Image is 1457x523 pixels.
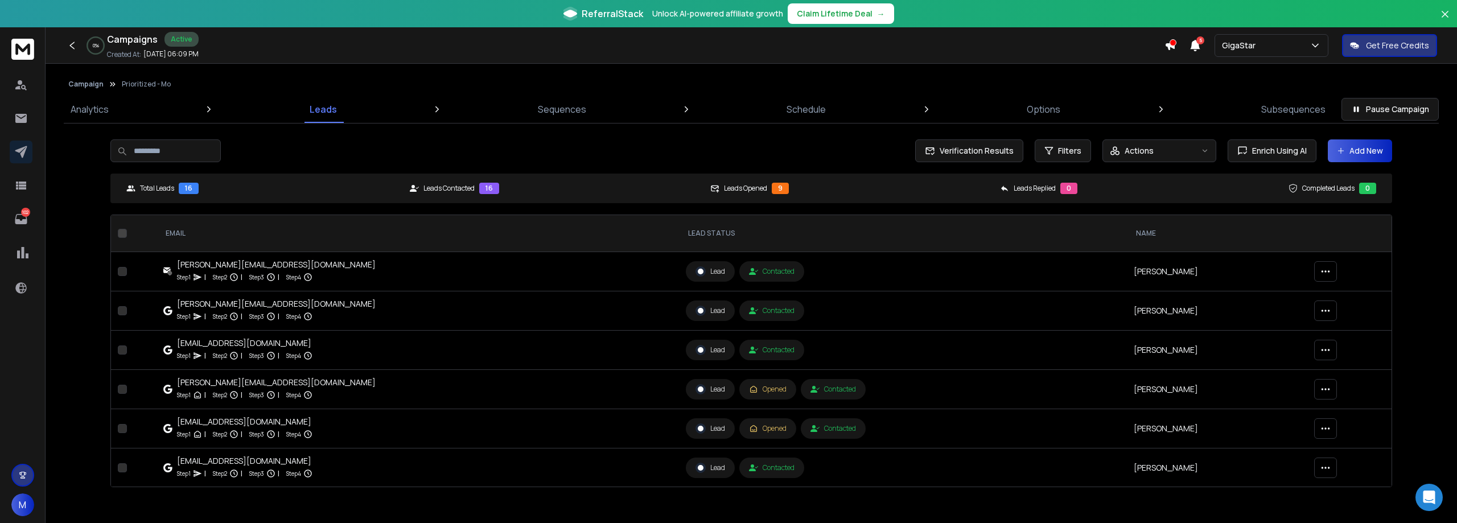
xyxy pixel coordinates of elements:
div: Lead [695,384,725,394]
div: Lead [695,463,725,473]
p: Step 4 [286,271,301,283]
div: Lead [695,306,725,316]
p: Step 2 [213,271,227,283]
p: 102 [21,208,30,217]
p: Step 3 [249,429,264,440]
button: Close banner [1438,7,1452,34]
span: → [877,8,885,19]
p: | [278,271,279,283]
span: 5 [1196,36,1204,44]
button: M [11,493,34,516]
p: Analytics [71,102,109,116]
p: | [204,429,206,440]
button: Pause Campaign [1341,98,1439,121]
p: 0 % [93,42,99,49]
p: Sequences [538,102,586,116]
p: Step 2 [213,468,227,479]
th: NAME [1127,215,1307,252]
div: Lead [695,345,725,355]
p: | [278,468,279,479]
p: Step 1 [177,389,191,401]
th: LEAD STATUS [679,215,1127,252]
div: 0 [1060,183,1077,194]
a: Schedule [780,96,833,123]
p: | [241,350,242,361]
th: EMAIL [157,215,680,252]
p: | [278,389,279,401]
div: [PERSON_NAME][EMAIL_ADDRESS][DOMAIN_NAME] [177,259,376,270]
p: Get Free Credits [1366,40,1429,51]
td: [PERSON_NAME] [1127,409,1307,448]
p: | [241,311,242,322]
p: | [278,311,279,322]
p: | [241,468,242,479]
td: [PERSON_NAME] [1127,331,1307,370]
div: Opened [749,385,787,394]
p: Step 3 [249,389,264,401]
p: Step 4 [286,429,301,440]
button: Add New [1328,139,1392,162]
td: [PERSON_NAME] [1127,252,1307,291]
p: | [241,429,242,440]
p: Subsequences [1261,102,1326,116]
div: [EMAIL_ADDRESS][DOMAIN_NAME] [177,455,312,467]
div: Active [164,32,199,47]
p: Step 3 [249,271,264,283]
a: 102 [10,208,32,230]
p: Leads [310,102,337,116]
p: | [204,311,206,322]
td: [PERSON_NAME] [1127,370,1307,409]
p: Step 4 [286,350,301,361]
p: Step 1 [177,350,191,361]
div: 0 [1359,183,1376,194]
a: Leads [303,96,344,123]
p: Unlock AI-powered affiliate growth [652,8,783,19]
button: Get Free Credits [1342,34,1437,57]
p: Step 3 [249,468,264,479]
button: Campaign [68,80,104,89]
p: Leads Replied [1014,184,1056,193]
p: Actions [1125,145,1154,157]
button: Claim Lifetime Deal→ [788,3,894,24]
p: Step 3 [249,350,264,361]
p: | [278,350,279,361]
p: Step 1 [177,271,191,283]
p: Step 2 [213,429,227,440]
p: Step 1 [177,429,191,440]
span: Verification Results [935,145,1014,157]
p: Leads Contacted [423,184,475,193]
p: Leads Opened [724,184,767,193]
div: Contacted [749,306,795,315]
p: Step 1 [177,311,191,322]
td: [PERSON_NAME] [1127,448,1307,488]
div: Contacted [749,345,795,355]
div: Lead [695,423,725,434]
button: Verification Results [915,139,1023,162]
a: Options [1020,96,1067,123]
p: Prioritized - Mo [122,80,171,89]
div: Open Intercom Messenger [1415,484,1443,511]
div: Contacted [749,267,795,276]
p: | [278,429,279,440]
p: | [204,468,206,479]
p: Step 4 [286,468,301,479]
p: | [204,350,206,361]
p: Schedule [787,102,826,116]
a: Analytics [64,96,116,123]
p: | [204,271,206,283]
div: Lead [695,266,725,277]
span: Enrich Using AI [1248,145,1307,157]
div: [EMAIL_ADDRESS][DOMAIN_NAME] [177,337,312,349]
span: ReferralStack [582,7,643,20]
button: Filters [1035,139,1091,162]
p: [DATE] 06:09 PM [143,50,199,59]
p: Step 4 [286,311,301,322]
div: 9 [772,183,789,194]
div: Opened [749,424,787,433]
div: Contacted [810,385,856,394]
p: | [204,389,206,401]
div: 16 [179,183,199,194]
p: Step 4 [286,389,301,401]
td: [PERSON_NAME] [1127,291,1307,331]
